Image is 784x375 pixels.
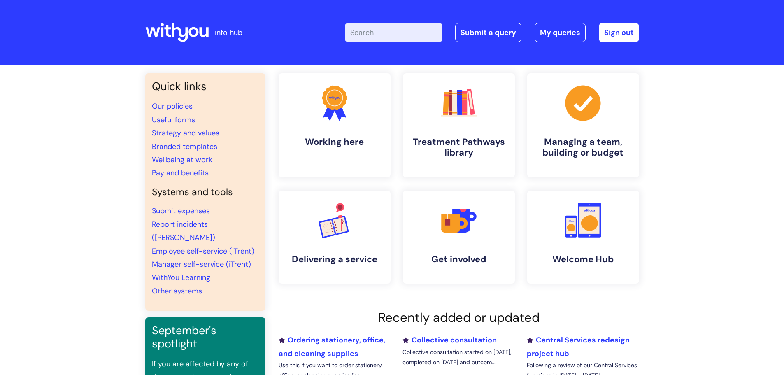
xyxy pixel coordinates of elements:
[152,219,215,242] a: Report incidents ([PERSON_NAME])
[152,142,217,151] a: Branded templates
[527,191,639,284] a: Welcome Hub
[402,347,514,368] p: Collective consultation started on [DATE], completed on [DATE] and outcom...
[152,128,219,138] a: Strategy and values
[534,137,633,158] h4: Managing a team, building or budget
[403,73,515,177] a: Treatment Pathways library
[534,254,633,265] h4: Welcome Hub
[152,259,251,269] a: Manager self-service (iTrent)
[345,23,639,42] div: | -
[152,286,202,296] a: Other systems
[152,80,259,93] h3: Quick links
[152,273,210,282] a: WithYou Learning
[409,254,508,265] h4: Get involved
[279,310,639,325] h2: Recently added or updated
[152,246,254,256] a: Employee self-service (iTrent)
[599,23,639,42] a: Sign out
[402,335,497,345] a: Collective consultation
[152,115,195,125] a: Useful forms
[152,324,259,351] h3: September's spotlight
[279,73,391,177] a: Working here
[527,335,630,358] a: Central Services redesign project hub
[279,191,391,284] a: Delivering a service
[285,254,384,265] h4: Delivering a service
[285,137,384,147] h4: Working here
[527,73,639,177] a: Managing a team, building or budget
[279,335,385,358] a: Ordering stationery, office, and cleaning supplies
[152,155,212,165] a: Wellbeing at work
[152,168,209,178] a: Pay and benefits
[152,186,259,198] h4: Systems and tools
[345,23,442,42] input: Search
[535,23,586,42] a: My queries
[455,23,521,42] a: Submit a query
[409,137,508,158] h4: Treatment Pathways library
[215,26,242,39] p: info hub
[152,101,193,111] a: Our policies
[152,206,210,216] a: Submit expenses
[403,191,515,284] a: Get involved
